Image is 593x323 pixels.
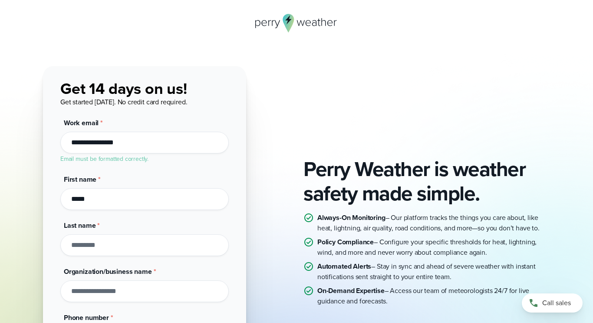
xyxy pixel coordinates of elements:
[317,286,385,296] strong: On-Demand Expertise
[522,293,583,313] a: Call sales
[317,286,550,306] p: – Access our team of meteorologists 24/7 for live guidance and forecasts.
[303,157,550,206] h2: Perry Weather is weather safety made simple.
[317,237,550,258] p: – Configure your specific thresholds for heat, lightning, wind, and more and never worry about co...
[60,97,187,107] span: Get started [DATE]. No credit card required.
[542,298,571,308] span: Call sales
[317,213,385,223] strong: Always-On Monitoring
[64,266,152,276] span: Organization/business name
[64,220,96,230] span: Last name
[64,118,99,128] span: Work email
[64,174,96,184] span: First name
[317,213,550,233] p: – Our platform tracks the things you care about, like heat, lightning, air quality, road conditio...
[60,154,148,163] label: Email must be formatted correctly.
[317,261,550,282] p: – Stay in sync and ahead of severe weather with instant notifications sent straight to your entir...
[60,77,187,100] span: Get 14 days on us!
[64,313,109,323] span: Phone number
[317,237,374,247] strong: Policy Compliance
[317,261,371,271] strong: Automated Alerts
